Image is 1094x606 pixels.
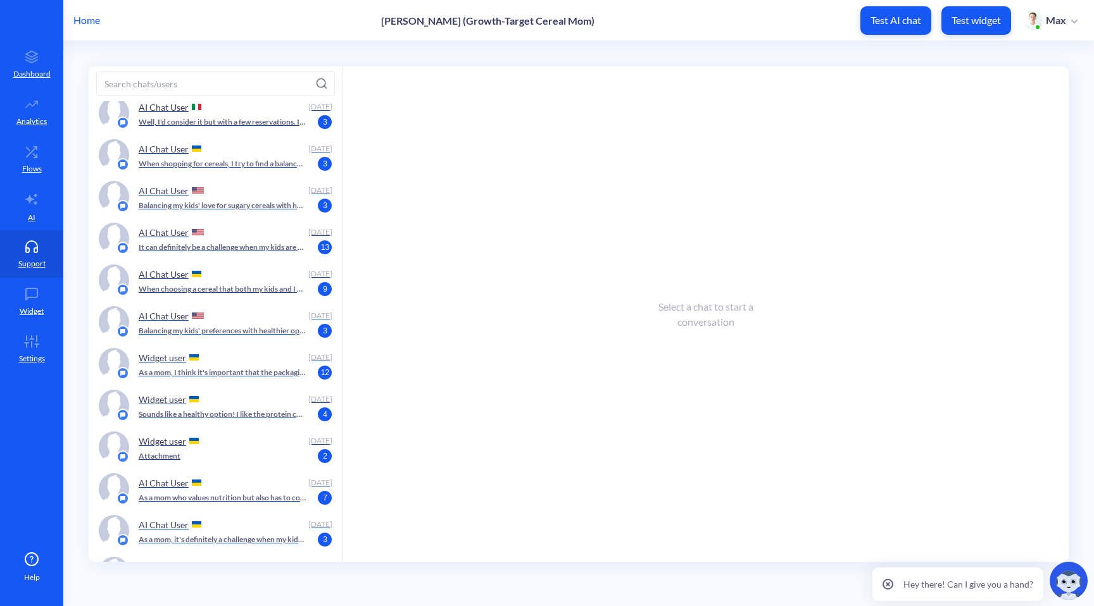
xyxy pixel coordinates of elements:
[116,492,129,505] img: platform icon
[139,185,189,196] p: AI Chat User
[192,229,204,235] img: US
[307,477,332,488] div: [DATE]
[318,491,332,505] span: 7
[116,534,129,547] img: platform icon
[139,242,306,253] p: It can definitely be a challenge when my kids are drawn to the brightly colored, sugary cereals t...
[1016,9,1084,32] button: user photoMax
[1050,562,1088,600] img: copilot-icon.svg
[139,325,306,337] p: Balancing my kids' preferences with healthier options can be a bit tricky. When they want sugary ...
[116,367,129,380] img: platform icon
[139,367,306,378] p: As a mom, I think it's important that the packaging appeals to kids as well as adults. While I'm ...
[116,325,129,338] img: platform icon
[381,15,594,27] p: [PERSON_NAME] (Growth-Target Cereal Mom)
[89,468,343,510] a: platform iconAI Chat User [DATE]As a mom who values nutrition but also has to consider taste and ...
[139,561,186,572] p: Widget user
[116,200,129,213] img: platform icon
[192,145,201,152] img: UA
[318,199,332,213] span: 3
[318,407,332,421] span: 4
[89,218,343,259] a: platform iconAI Chat User [DATE]It can definitely be a challenge when my kids are drawn to the br...
[139,311,189,321] p: AI Chat User
[189,396,199,402] img: UA
[89,301,343,343] a: platform iconAI Chat User [DATE]Balancing my kids' preferences with healthier options can be a bi...
[307,393,332,405] div: [DATE]
[139,409,306,420] p: Sounds like a healthy option! I like the protein content. But how does it taste? Kids can be pick...
[318,115,332,129] span: 3
[89,552,343,593] a: platform iconWidget user [DATE]
[139,116,306,128] p: Well, I'd consider it but with a few reservations. I try to limit the amount of sugar my kids con...
[18,258,46,269] p: Support
[13,68,51,80] p: Dashboard
[89,176,343,218] a: platform iconAI Chat User [DATE]Balancing my kids' love for sugary cereals with healthier options...
[189,438,199,444] img: UA
[1046,13,1066,27] p: Max
[89,134,343,176] a: platform iconAI Chat User [DATE]When shopping for cereals, I try to find a balance between what m...
[903,578,1033,591] p: Hey there! Can I give you a hand?
[139,352,186,363] p: Widget user
[20,306,44,317] p: Widget
[116,450,129,463] img: platform icon
[28,212,35,223] p: AI
[89,385,343,426] a: platform iconWidget user [DATE]Sounds like a healthy option! I like the protein content. But how ...
[189,354,199,361] img: UA
[16,116,47,127] p: Analytics
[192,521,201,528] img: UA
[307,310,332,321] div: [DATE]
[116,409,129,421] img: platform icon
[192,187,204,194] img: US
[22,163,42,175] p: Flows
[19,353,45,364] p: Settings
[318,449,332,463] span: 2
[139,450,180,462] p: Attachment
[307,435,332,447] div: [DATE]
[139,492,306,504] p: As a mom who values nutrition but also has to consider taste and budget, I don't think there's a ...
[318,366,332,380] span: 12
[307,226,332,238] div: [DATE]
[307,519,332,530] div: [DATE]
[139,283,306,295] p: When choosing a cereal that both my kids and I will enjoy, I look for a few key things. First, I ...
[139,158,306,170] p: When shopping for cereals, I try to find a balance between what my kids find tasty and what I con...
[116,158,129,171] img: platform icon
[318,282,332,296] span: 9
[116,242,129,254] img: platform icon
[307,560,332,572] div: [DATE]
[307,143,332,154] div: [DATE]
[318,240,332,254] span: 13
[641,299,771,330] div: Select a chat to start a conversation
[318,324,332,338] span: 3
[307,101,332,113] div: [DATE]
[307,185,332,196] div: [DATE]
[941,6,1011,35] button: Test widget
[116,116,129,129] img: platform icon
[139,478,189,488] p: AI Chat User
[307,352,332,363] div: [DATE]
[24,572,40,583] span: Help
[307,268,332,280] div: [DATE]
[139,436,186,447] p: Widget user
[192,104,201,110] img: IT
[139,200,306,211] p: Balancing my kids' love for sugary cereals with healthier options can be a bit tricky. I try to c...
[192,312,204,319] img: US
[116,283,129,296] img: platform icon
[192,271,201,277] img: UA
[1022,10,1043,30] img: user photo
[89,343,343,385] a: platform iconWidget user [DATE]As a mom, I think it's important that the packaging appeals to kid...
[139,227,189,238] p: AI Chat User
[192,479,201,486] img: UA
[73,13,100,28] p: Home
[318,157,332,171] span: 3
[139,144,189,154] p: AI Chat User
[139,519,189,530] p: AI Chat User
[139,102,189,113] p: AI Chat User
[139,534,306,545] p: As a mom, it's definitely a challenge when my kids are drawn to the colorful, sugary cereals. But...
[860,6,931,35] button: Test AI chat
[871,14,921,27] p: Test AI chat
[318,533,332,547] span: 3
[89,510,343,552] a: platform iconAI Chat User [DATE]As a mom, it's definitely a challenge when my kids are drawn to t...
[952,14,1001,27] p: Test widget
[139,394,186,405] p: Widget user
[139,269,189,280] p: AI Chat User
[89,426,343,468] a: platform iconWidget user [DATE]Attachment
